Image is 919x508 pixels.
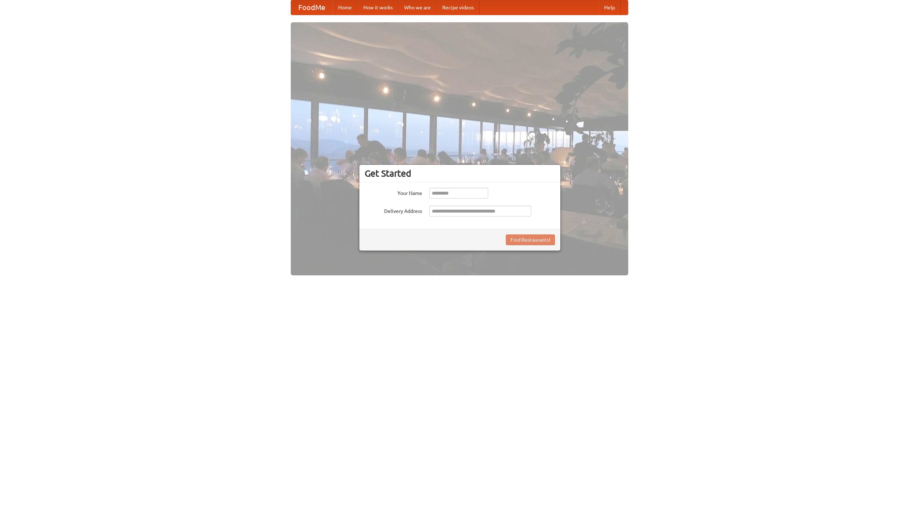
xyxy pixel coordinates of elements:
label: Delivery Address [365,206,422,215]
a: FoodMe [291,0,332,15]
a: How it works [358,0,398,15]
h3: Get Started [365,168,555,179]
a: Who we are [398,0,437,15]
a: Recipe videos [437,0,480,15]
label: Your Name [365,188,422,197]
a: Home [332,0,358,15]
a: Help [598,0,621,15]
button: Find Restaurants! [506,234,555,245]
